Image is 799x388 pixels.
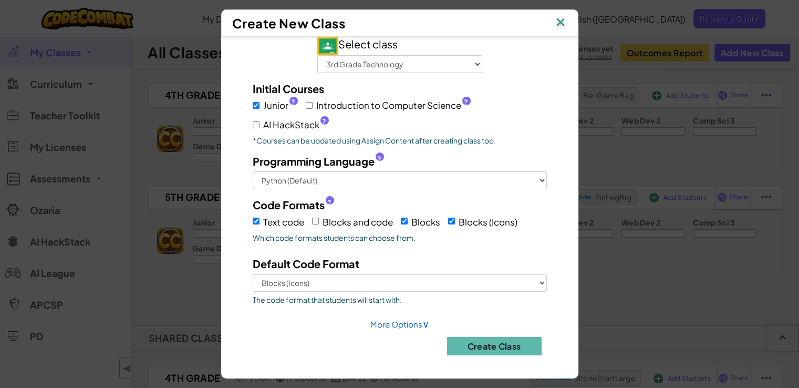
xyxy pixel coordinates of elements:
[312,218,319,224] input: Blocks and code
[317,37,398,50] span: Select class
[253,294,547,305] span: The code format that students will start with.
[263,216,304,228] span: Text code
[263,98,298,113] span: Junior
[327,198,331,207] span: ?
[422,318,429,330] span: ∨
[317,37,338,55] img: IconGoogleClassroom.svg
[323,216,393,228] span: Blocks and code
[253,81,324,96] label: Initial Courses
[232,15,346,31] span: Create New Class
[448,218,455,224] input: Blocks (Icons)
[253,154,375,169] span: Programming Language
[554,15,567,31] img: IconClose.svg
[253,102,260,109] input: Junior?
[253,218,260,224] input: Text code
[459,216,517,228] span: Blocks (Icons)
[370,319,429,329] a: More Options
[253,121,260,128] input: AI HackStack?
[377,155,381,163] span: ?
[253,257,359,270] span: Default Code Format
[253,135,547,146] p: *Courses can be updated using Assign Content after creating class too.
[316,98,471,113] span: Introduction to Computer Science
[464,98,468,106] span: ?
[291,98,295,106] span: ?
[253,232,547,243] span: Which code formats students can choose from.
[401,218,408,224] input: Blocks
[263,117,329,132] span: AI HackStack
[306,102,313,109] input: Introduction to Computer Science?
[322,117,326,126] span: ?
[411,216,440,228] span: Blocks
[447,337,542,355] button: Create Class
[253,197,325,212] span: Code Formats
